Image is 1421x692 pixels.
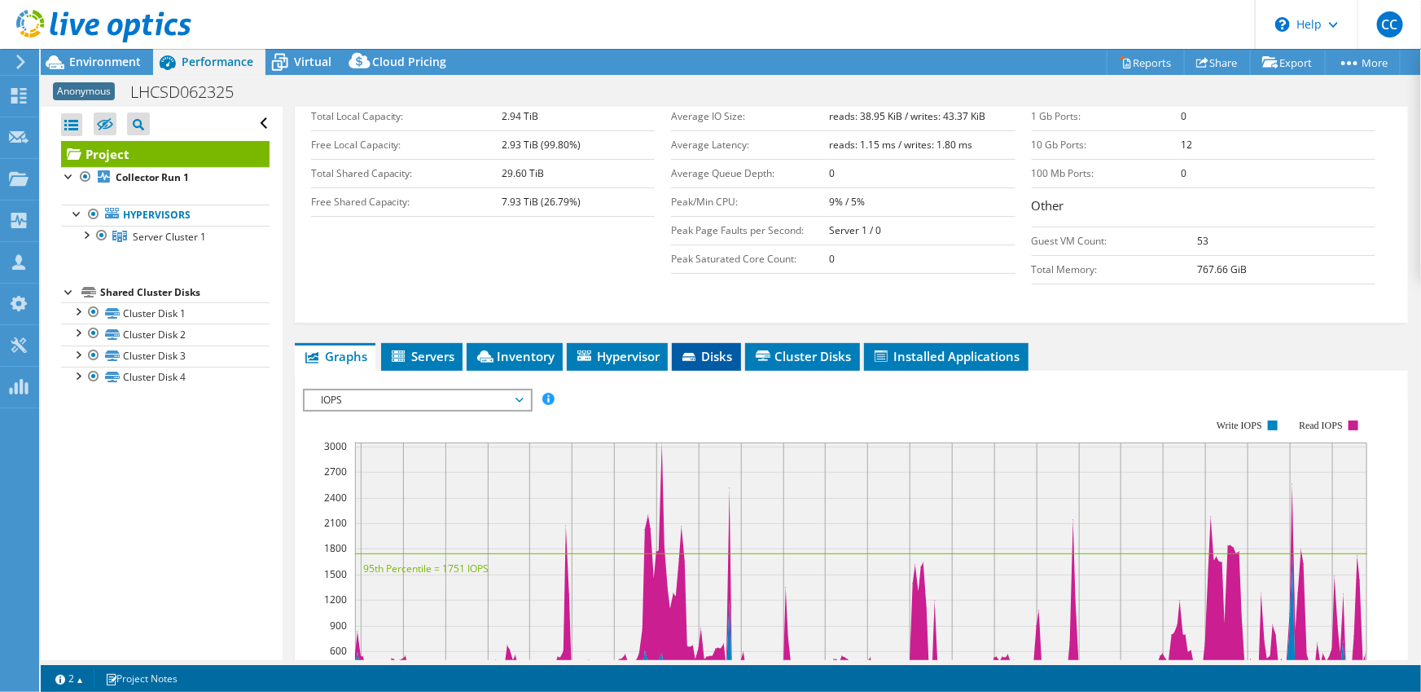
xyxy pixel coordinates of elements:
svg: \n [1275,17,1290,32]
a: More [1325,50,1401,75]
a: Cluster Disk 3 [61,346,270,367]
span: Inventory [475,348,555,364]
text: 2100 [324,516,347,530]
a: Project [61,141,270,167]
span: Graphs [303,348,367,364]
td: 1 Gb Ports: [1032,102,1182,130]
b: 12 [1181,138,1192,152]
b: 0 [829,166,835,180]
a: Reports [1107,50,1185,75]
text: 3000 [324,439,347,453]
b: Collector Run 1 [116,170,189,184]
b: 2.94 TiB [502,109,538,123]
span: Performance [182,54,253,69]
h1: LHCSD062325 [123,83,259,101]
span: Anonymous [53,82,115,100]
a: 2 [44,668,94,689]
span: Hypervisor [575,348,660,364]
a: Project Notes [94,668,189,689]
td: 100 Mb Ports: [1032,159,1182,187]
b: 9% / 5% [829,195,865,209]
text: 600 [330,644,347,658]
a: Export [1250,50,1326,75]
td: Average IO Size: [671,102,829,130]
a: Cluster Disk 2 [61,324,270,345]
text: 2400 [324,491,347,505]
b: 2.93 TiB (99.80%) [502,138,581,152]
span: Server Cluster 1 [133,230,206,244]
text: Write IOPS [1217,420,1262,431]
td: Peak/Min CPU: [671,187,829,216]
span: CC [1377,11,1403,37]
b: reads: 1.15 ms / writes: 1.80 ms [829,138,972,152]
text: 1200 [324,593,347,606]
b: 53 [1197,234,1208,248]
td: Total Shared Capacity: [311,159,502,187]
text: 1500 [324,567,347,581]
a: Hypervisors [61,205,270,226]
td: Free Shared Capacity: [311,187,502,216]
span: Servers [389,348,454,364]
text: 2700 [324,465,347,478]
td: 10 Gb Ports: [1032,130,1182,159]
td: Peak Page Faults per Second: [671,216,829,245]
td: Free Local Capacity: [311,130,502,159]
td: Total Local Capacity: [311,102,502,130]
td: Guest VM Count: [1032,227,1198,255]
text: 1800 [324,541,347,555]
span: Installed Applications [872,348,1020,364]
text: 95th Percentile = 1751 IOPS [363,562,489,575]
b: Server 1 / 0 [829,223,881,237]
b: 0 [1181,109,1186,123]
span: Virtual [294,54,331,69]
b: 0 [1181,166,1186,180]
b: 0 [829,252,835,266]
span: IOPS [313,390,522,410]
b: 767.66 GiB [1197,262,1247,276]
b: reads: 38.95 KiB / writes: 43.37 KiB [829,109,985,123]
b: 29.60 TiB [502,166,544,180]
td: Total Memory: [1032,255,1198,284]
a: Server Cluster 1 [61,226,270,247]
text: 900 [330,619,347,632]
td: Peak Saturated Core Count: [671,245,829,273]
td: Average Latency: [671,130,829,159]
span: Cluster Disks [753,348,852,364]
b: 7.93 TiB (26.79%) [502,195,581,209]
span: Disks [680,348,733,364]
td: Average Queue Depth: [671,159,829,187]
span: Cloud Pricing [372,54,446,69]
a: Share [1184,50,1251,75]
span: Environment [69,54,141,69]
div: Shared Cluster Disks [100,283,270,302]
a: Collector Run 1 [61,167,270,188]
text: Read IOPS [1299,420,1343,431]
h3: Other [1032,196,1375,218]
a: Cluster Disk 1 [61,302,270,324]
a: Cluster Disk 4 [61,367,270,388]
